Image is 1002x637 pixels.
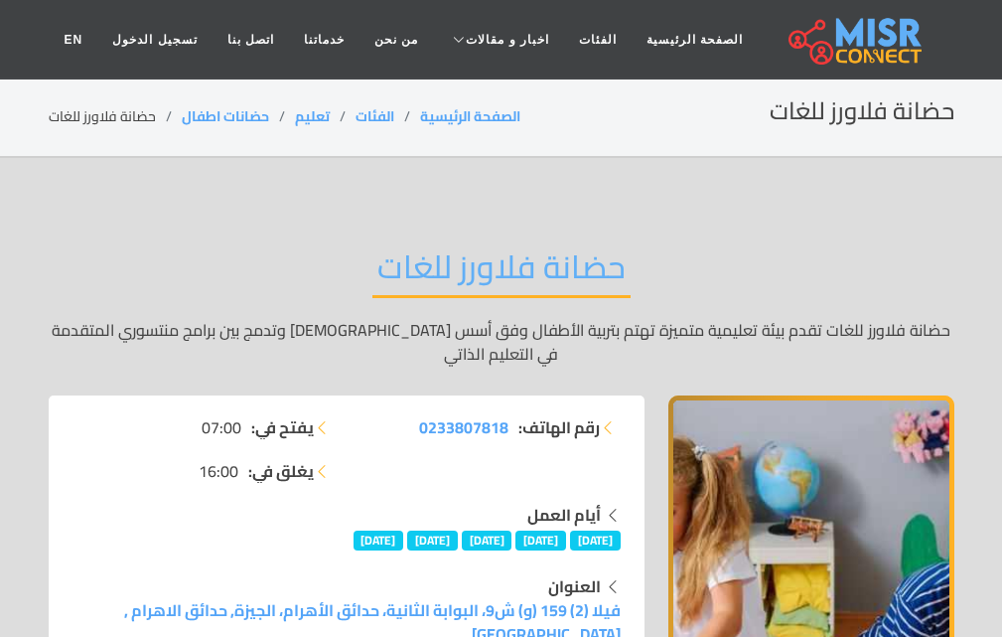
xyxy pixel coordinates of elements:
[248,459,314,483] strong: يغلق في:
[359,21,433,59] a: من نحن
[202,415,241,439] span: 07:00
[49,318,954,366] p: حضانة فلاورز للغات تقدم بيئة تعليمية متميزة تهتم بتربية الأطفال وفق أسس [DEMOGRAPHIC_DATA] وتدمج ...
[407,531,458,551] span: [DATE]
[289,21,359,59] a: خدماتنا
[420,103,520,129] a: الصفحة الرئيسية
[527,500,601,530] strong: أيام العمل
[354,531,404,551] span: [DATE]
[632,21,758,59] a: الصفحة الرئيسية
[50,21,98,59] a: EN
[213,21,289,59] a: اتصل بنا
[788,15,922,65] img: main.misr_connect
[462,531,512,551] span: [DATE]
[295,103,330,129] a: تعليم
[770,97,954,126] h2: حضانة فلاورز للغات
[570,531,621,551] span: [DATE]
[97,21,212,59] a: تسجيل الدخول
[564,21,632,59] a: الفئات
[548,571,601,601] strong: العنوان
[433,21,564,59] a: اخبار و مقالات
[466,31,549,49] span: اخبار و مقالات
[199,459,238,483] span: 16:00
[515,531,566,551] span: [DATE]
[251,415,314,439] strong: يفتح في:
[419,412,508,442] span: 0233807818
[182,103,269,129] a: حضانات اطفال
[518,415,600,439] strong: رقم الهاتف:
[356,103,394,129] a: الفئات
[419,415,508,439] a: 0233807818
[372,247,631,298] h2: حضانة فلاورز للغات
[49,106,182,127] li: حضانة فلاورز للغات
